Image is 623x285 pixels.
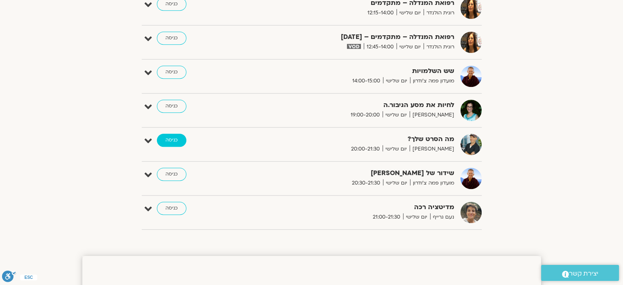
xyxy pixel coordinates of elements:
span: יום שלישי [396,43,424,51]
span: יום שלישי [403,213,430,221]
strong: שידור של [PERSON_NAME] [254,168,454,179]
span: יום שלישי [383,145,410,153]
span: 14:00-15:00 [349,77,383,85]
span: יום שלישי [396,9,424,17]
a: כניסה [157,202,186,215]
span: 19:00-20:00 [348,111,383,119]
span: מועדון פמה צ'ודרון [410,77,454,85]
span: יצירת קשר [569,268,598,279]
a: כניסה [157,134,186,147]
strong: מה הסרט שלך? [254,134,454,145]
span: 20:00-21:30 [348,145,383,153]
img: vodicon [347,44,360,49]
span: [PERSON_NAME] [410,111,454,119]
strong: שש השלמויות [254,66,454,77]
span: רונית הולנדר [424,43,454,51]
span: נעם גרייף [430,213,454,221]
span: 20:30-21:30 [349,179,383,187]
strong: מדיטציה רכה [254,202,454,213]
span: רונית הולנדר [424,9,454,17]
span: 12:15-14:00 [365,9,396,17]
a: כניסה [157,100,186,113]
span: 21:00-21:30 [370,213,403,221]
strong: לחיות את מסע הגיבור.ה [254,100,454,111]
strong: רפואת המנדלה – מתקדמים – [DATE] [254,32,454,43]
a: כניסה [157,32,186,45]
span: מועדון פמה צ'ודרון [410,179,454,187]
a: כניסה [157,66,186,79]
span: יום שלישי [383,179,410,187]
a: כניסה [157,168,186,181]
span: [PERSON_NAME] [410,145,454,153]
span: יום שלישי [383,77,410,85]
span: יום שלישי [383,111,410,119]
a: יצירת קשר [541,265,619,281]
span: 12:45-14:00 [364,43,396,51]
